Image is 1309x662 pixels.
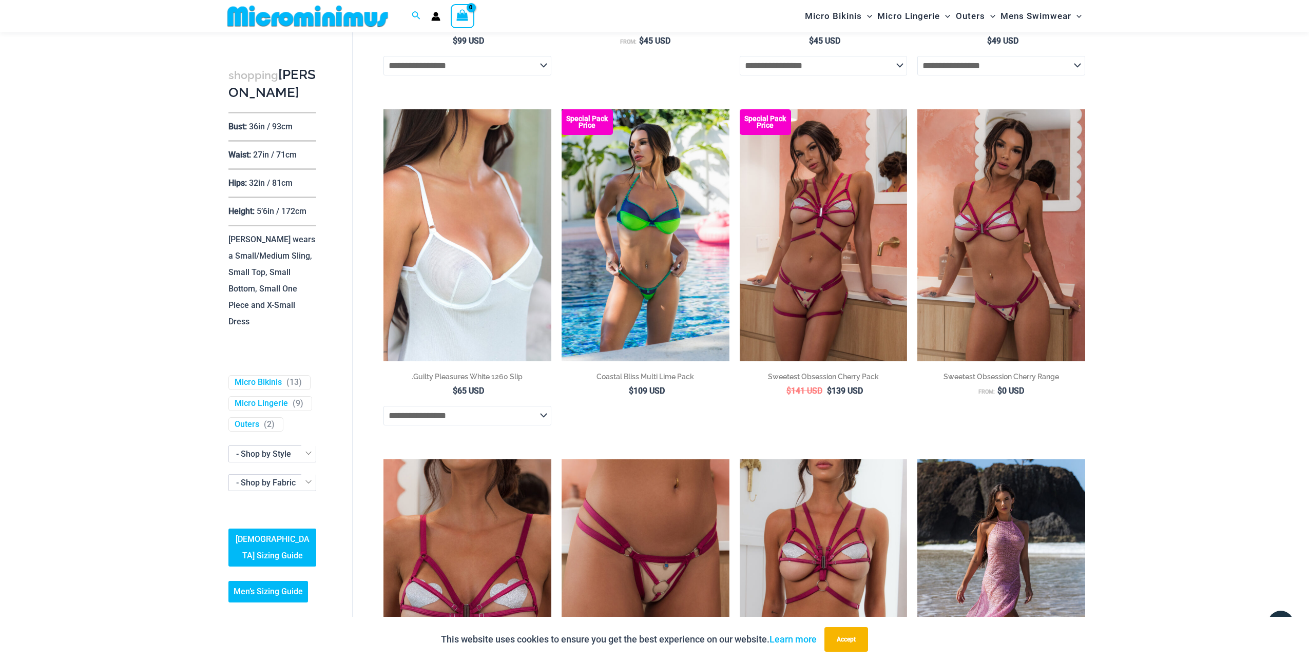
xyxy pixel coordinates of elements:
[229,446,316,462] span: - Shop by Style
[562,372,729,382] h2: Coastal Bliss Multi Lime Pack
[740,372,908,385] a: Sweetest Obsession Cherry Pack
[249,122,293,131] p: 36in / 93cm
[228,69,278,82] span: shopping
[875,3,953,29] a: Micro LingerieMenu ToggleMenu Toggle
[740,109,908,361] a: Sweetest Obsession Cherry 1129 Bra 6119 Bottom 1939 Bodysuit 05 Sweetest Obsession Cherry 1129 Br...
[740,372,908,382] h2: Sweetest Obsession Cherry Pack
[987,36,992,46] span: $
[441,632,817,647] p: This website uses cookies to ensure you get the best experience on our website.
[953,3,998,29] a: OutersMenu ToggleMenu Toggle
[257,206,306,216] p: 5’6in / 172cm
[453,36,484,46] bdi: 99 USD
[1071,3,1082,29] span: Menu Toggle
[620,38,637,45] span: From:
[451,4,474,28] a: View Shopping Cart, empty
[629,386,633,396] span: $
[1000,3,1071,29] span: Mens Swimwear
[877,3,940,29] span: Micro Lingerie
[562,115,613,129] b: Special Pack Price
[236,449,291,459] span: - Shop by Style
[562,109,729,361] img: Coastal Bliss Multi Lime 3223 Underwire Top 4275 Micro 03
[940,3,950,29] span: Menu Toggle
[827,386,832,396] span: $
[809,36,840,46] bdi: 45 USD
[383,109,551,361] a: Guilty Pleasures White 1260 Slip 01Guilty Pleasures White 1260 Slip 689 Micro 05Guilty Pleasures ...
[228,474,316,491] span: - Shop by Fabric
[809,36,814,46] span: $
[769,634,817,645] a: Learn more
[917,372,1085,385] a: Sweetest Obsession Cherry Range
[264,419,275,430] span: ( )
[998,3,1084,29] a: Mens SwimwearMenu ToggleMenu Toggle
[290,377,299,387] span: 13
[917,109,1085,361] a: Sweetest Obsession Cherry 1129 Bra 6119 Bottom 1939 01Sweetest Obsession Cherry 1129 Bra 6119 Bot...
[956,3,985,29] span: Outers
[236,478,296,488] span: - Shop by Fabric
[453,386,484,396] bdi: 65 USD
[917,109,1085,361] img: Sweetest Obsession Cherry 1129 Bra 6119 Bottom 1939 01
[228,235,315,326] p: [PERSON_NAME] wears a Small/Medium Sling, Small Top, Small Bottom, Small One Piece and X-Small Dress
[228,178,247,188] p: Hips:
[235,398,288,409] a: Micro Lingerie
[805,3,862,29] span: Micro Bikinis
[235,377,282,388] a: Micro Bikinis
[228,445,316,462] span: - Shop by Style
[978,388,995,395] span: From:
[802,3,875,29] a: Micro BikinisMenu ToggleMenu Toggle
[235,419,259,430] a: Outers
[228,206,255,216] p: Height:
[987,36,1018,46] bdi: 49 USD
[228,529,316,567] a: [DEMOGRAPHIC_DATA] Sizing Guide
[985,3,995,29] span: Menu Toggle
[629,386,665,396] bdi: 109 USD
[229,475,316,491] span: - Shop by Fabric
[639,36,670,46] bdi: 45 USD
[562,109,729,361] a: Coastal Bliss Multi Lime 3223 Underwire Top 4275 Micro 07 Coastal Bliss Multi Lime 3223 Underwire...
[453,36,457,46] span: $
[801,2,1086,31] nav: Site Navigation
[786,386,791,396] span: $
[453,386,457,396] span: $
[997,386,1024,396] bdi: 0 USD
[293,398,303,409] span: ( )
[740,109,908,361] img: Sweetest Obsession Cherry 1129 Bra 6119 Bottom 1939 Bodysuit 05
[824,627,868,652] button: Accept
[827,386,863,396] bdi: 139 USD
[383,109,551,361] img: Guilty Pleasures White 1260 Slip 01
[228,66,316,102] h3: [PERSON_NAME]
[917,372,1085,382] h2: Sweetest Obsession Cherry Range
[249,178,293,188] p: 32in / 81cm
[383,372,551,385] a: .Guilty Pleasures White 1260 Slip
[740,115,791,129] b: Special Pack Price
[562,372,729,385] a: Coastal Bliss Multi Lime Pack
[997,386,1002,396] span: $
[639,36,644,46] span: $
[228,150,251,160] p: Waist:
[253,150,297,160] p: 27in / 71cm
[431,12,440,21] a: Account icon link
[267,419,272,429] span: 2
[228,581,308,602] a: Men’s Sizing Guide
[228,122,247,131] p: Bust:
[412,10,421,23] a: Search icon link
[286,377,302,388] span: ( )
[862,3,872,29] span: Menu Toggle
[786,386,822,396] bdi: 141 USD
[296,398,300,408] span: 9
[383,372,551,382] h2: .Guilty Pleasures White 1260 Slip
[223,5,392,28] img: MM SHOP LOGO FLAT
